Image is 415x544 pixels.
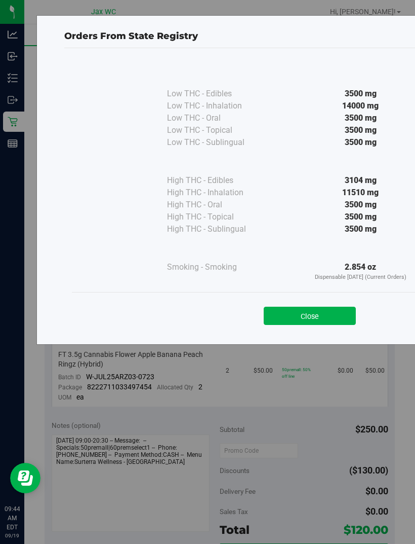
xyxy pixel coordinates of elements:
[167,223,268,235] div: High THC - Sublingual
[167,187,268,199] div: High THC - Inhalation
[167,199,268,211] div: High THC - Oral
[10,463,40,493] iframe: Resource center
[167,124,268,136] div: Low THC - Topical
[64,30,198,42] span: Orders From State Registry
[167,88,268,100] div: Low THC - Edibles
[167,211,268,223] div: High THC - Topical
[264,307,356,325] button: Close
[167,100,268,112] div: Low THC - Inhalation
[167,136,268,149] div: Low THC - Sublingual
[167,112,268,124] div: Low THC - Oral
[167,174,268,187] div: High THC - Edibles
[167,261,268,273] div: Smoking - Smoking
